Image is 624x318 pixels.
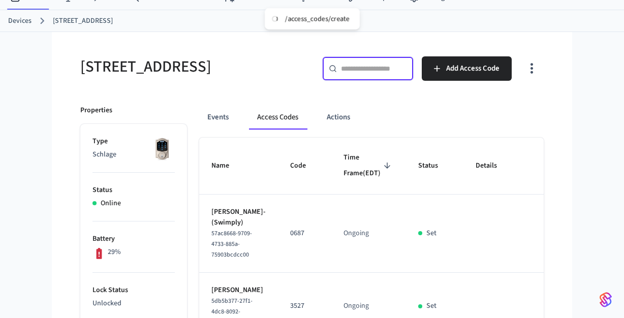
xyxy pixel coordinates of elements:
[211,207,266,228] p: [PERSON_NAME]-(Swimply)
[319,105,358,130] button: Actions
[92,285,175,296] p: Lock Status
[211,285,266,296] p: [PERSON_NAME]
[211,229,252,259] span: 57ac8668-9709-4733-885a-75903bcdcc00
[290,228,319,239] p: 0687
[344,150,394,182] span: Time Frame(EDT)
[249,105,306,130] button: Access Codes
[426,228,436,239] p: Set
[199,105,544,130] div: ant example
[92,185,175,196] p: Status
[149,136,175,162] img: Schlage Sense Smart Deadbolt with Camelot Trim, Front
[426,301,436,311] p: Set
[285,14,350,23] div: /access_codes/create
[422,56,512,81] button: Add Access Code
[331,195,406,273] td: Ongoing
[418,158,451,174] span: Status
[446,62,500,75] span: Add Access Code
[8,16,32,26] a: Devices
[101,198,121,209] p: Online
[92,136,175,147] p: Type
[80,105,112,116] p: Properties
[108,247,121,258] p: 29%
[53,16,113,26] a: [STREET_ADDRESS]
[92,149,175,160] p: Schlage
[600,292,612,308] img: SeamLogoGradient.69752ec5.svg
[80,56,306,77] h5: [STREET_ADDRESS]
[290,301,319,311] p: 3527
[476,158,510,174] span: Details
[199,105,237,130] button: Events
[92,298,175,309] p: Unlocked
[290,158,319,174] span: Code
[211,158,242,174] span: Name
[92,234,175,244] p: Battery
